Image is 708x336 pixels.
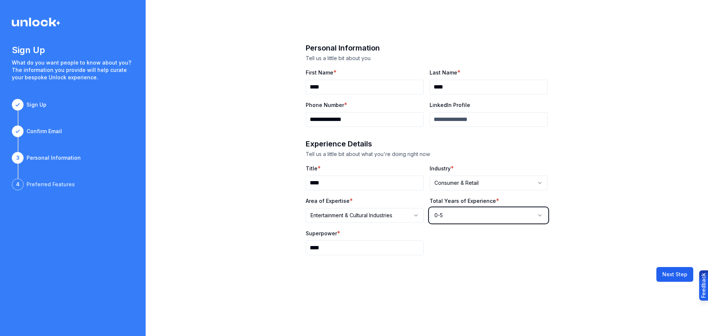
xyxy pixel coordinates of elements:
label: Superpower [306,230,337,236]
div: Preferred Features [27,181,75,188]
p: Tell us a little bit about you [306,55,548,62]
div: Sign Up [27,101,46,108]
div: Personal Information [27,154,81,162]
p: Tell us a little bit about what you're doing right now [306,150,548,158]
button: Provide feedback [699,270,708,301]
p: What do you want people to know about you? The information you provide will help curate your besp... [12,59,134,81]
h2: Personal Information [306,43,548,53]
h1: Sign Up [12,44,134,56]
label: First Name [306,69,333,76]
label: Title [306,165,317,172]
img: Logo [12,18,60,27]
div: 4 [12,179,24,190]
div: Confirm Email [27,128,62,135]
label: Total Years of Experience [430,198,496,204]
label: Industry [430,165,451,172]
div: 3 [12,152,24,164]
button: Next Step [656,267,693,282]
label: Area of Expertise [306,198,350,204]
label: Last Name [430,69,457,76]
h2: Experience Details [306,139,548,149]
label: LinkedIn Profile [430,102,470,108]
label: Phone Number [306,102,344,108]
div: Feedback [700,273,707,298]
